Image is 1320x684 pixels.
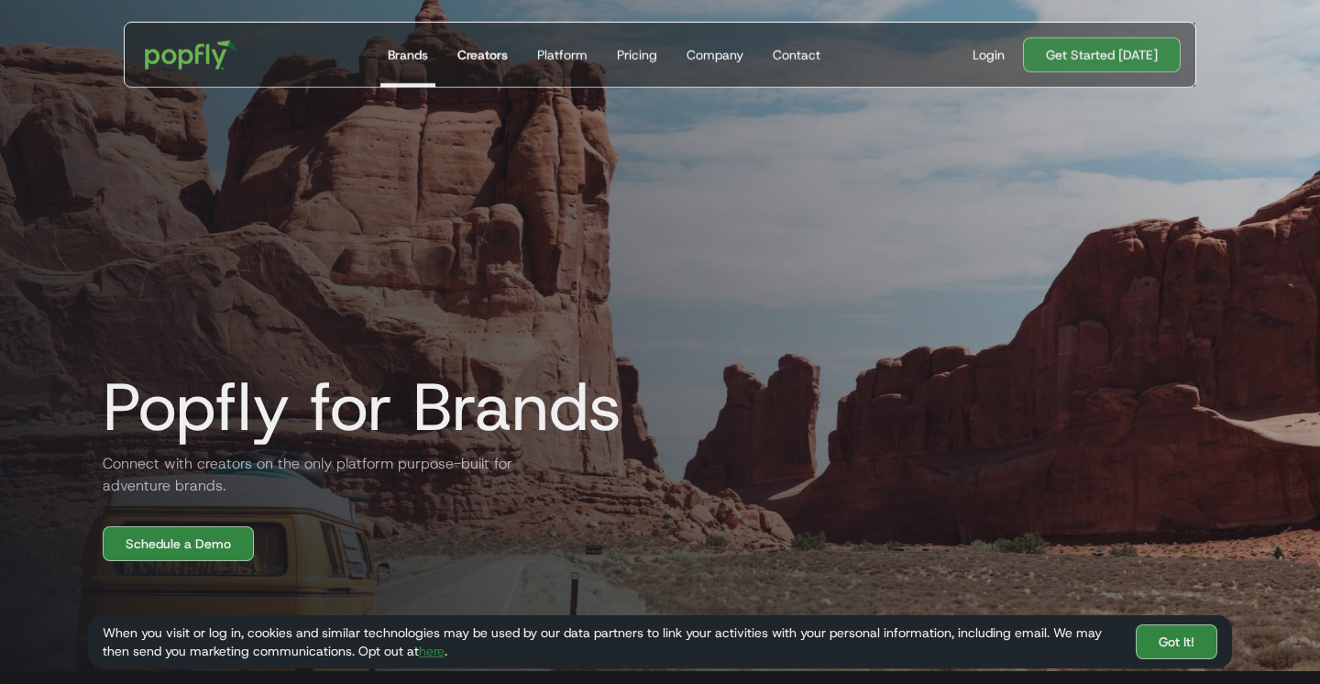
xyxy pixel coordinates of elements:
div: Creators [457,46,508,64]
a: Brands [380,23,435,87]
a: Pricing [610,23,665,87]
a: Schedule a Demo [103,526,254,561]
div: Pricing [617,46,657,64]
a: Login [965,46,1012,64]
h2: Connect with creators on the only platform purpose-built for adventure brands. [88,453,528,497]
h1: Popfly for Brands [88,370,621,444]
div: Company [687,46,743,64]
div: Platform [537,46,588,64]
a: Got It! [1136,624,1217,659]
div: Brands [388,46,428,64]
div: When you visit or log in, cookies and similar technologies may be used by our data partners to li... [103,623,1121,660]
a: here [419,643,445,659]
a: home [132,28,250,83]
a: Creators [450,23,515,87]
a: Get Started [DATE] [1023,38,1181,72]
div: Login [973,46,1005,64]
a: Platform [530,23,595,87]
a: Contact [765,23,828,87]
a: Company [679,23,751,87]
div: Contact [773,46,820,64]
